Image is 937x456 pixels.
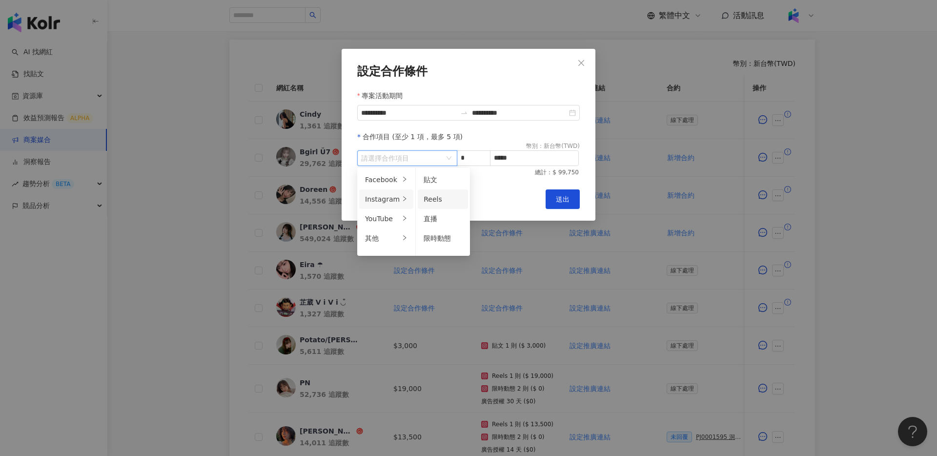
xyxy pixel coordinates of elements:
div: Facebook [365,174,400,185]
li: 其他 [359,228,413,248]
label: 專案活動期間 [357,90,410,101]
span: 送出 [556,195,570,203]
li: Instagram [359,189,413,209]
span: Reels [424,195,442,203]
div: 設定合作條件 [357,64,580,78]
li: YouTube [359,209,413,228]
span: right [402,235,407,241]
span: right [402,196,407,202]
span: 直播 [424,215,437,223]
span: 總計：$ [535,168,556,177]
span: 貼文 [424,176,437,184]
span: right [402,215,407,221]
div: 其他 [365,233,400,244]
button: Close [571,53,591,73]
li: Facebook [359,170,413,189]
div: Instagram [365,194,400,205]
span: swap-right [460,109,468,117]
div: 合作項目 (至少 1 項，最多 5 項) [357,131,580,142]
button: 送出 [546,189,580,209]
span: 99,750 [558,169,579,176]
input: 專案活動期間 [361,107,456,118]
div: YouTube [365,213,400,224]
div: 幣別 ： 新台幣 ( TWD ) [526,142,580,150]
span: to [460,109,468,117]
span: 限時動態 [424,234,451,242]
span: right [402,176,407,182]
span: close [577,59,585,67]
